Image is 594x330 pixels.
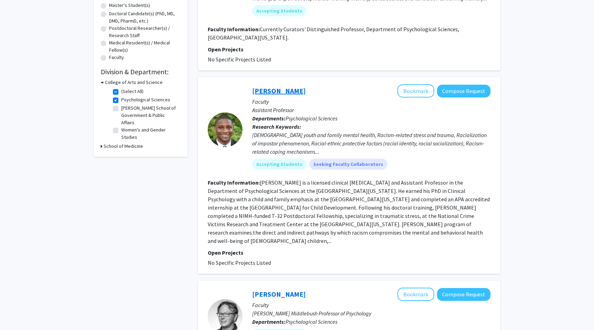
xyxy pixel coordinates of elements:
[208,45,490,53] p: Open Projects
[121,96,170,103] label: Psychological Sciences
[286,115,337,122] span: Psychological Sciences
[109,54,124,61] label: Faculty
[252,98,490,106] p: Faculty
[252,131,490,156] div: [DEMOGRAPHIC_DATA] youth and family mental health, Racism-related stress and trauma, Racializatio...
[121,88,143,95] label: (Select All)
[121,104,179,126] label: [PERSON_NAME] School of Government & Public Affairs
[208,56,271,63] span: No Specific Projects Listed
[397,288,434,301] button: Add Clintin Davis-Stober to Bookmarks
[105,79,163,86] h3: College of Arts and Science
[101,68,181,76] h2: Division & Department:
[309,159,387,170] mat-chip: Seeking Faculty Collaborators
[252,106,490,114] p: Assistant Professor
[252,115,286,122] b: Departments:
[252,159,306,170] mat-chip: Accepting Students
[252,123,301,130] b: Research Keywords:
[5,299,30,325] iframe: Chat
[252,86,306,95] a: [PERSON_NAME]
[109,2,150,9] label: Master's Student(s)
[397,84,434,98] button: Add Donte Bernard to Bookmarks
[121,126,179,141] label: Women's and Gender Studies
[109,39,181,54] label: Medical Resident(s) / Medical Fellow(s)
[208,248,490,257] p: Open Projects
[208,179,260,186] b: Faculty Information:
[252,318,286,325] b: Departments:
[437,85,490,98] button: Compose Request to Donte Bernard
[252,309,490,318] p: [PERSON_NAME] Middlebush Professor of Psychology
[109,10,181,25] label: Doctoral Candidate(s) (PhD, MD, DMD, PharmD, etc.)
[208,259,271,266] span: No Specific Projects Listed
[252,301,490,309] p: Faculty
[252,290,306,298] a: [PERSON_NAME]
[252,5,306,16] mat-chip: Accepting Students
[208,26,459,41] fg-read-more: Currently Curators' Distinguished Professor, Department of Psychological Sciences, [GEOGRAPHIC_DA...
[437,288,490,301] button: Compose Request to Clintin Davis-Stober
[286,318,337,325] span: Psychological Sciences
[109,25,181,39] label: Postdoctoral Researcher(s) / Research Staff
[208,179,490,244] fg-read-more: [PERSON_NAME] is a licensed clinical [MEDICAL_DATA] and Assistant Professor in the Department of ...
[208,26,260,33] b: Faculty Information:
[104,143,143,150] h3: School of Medicine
